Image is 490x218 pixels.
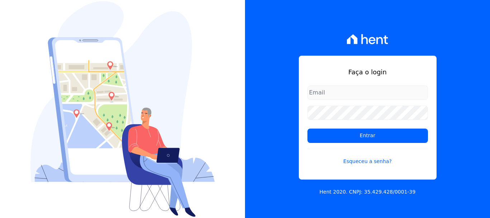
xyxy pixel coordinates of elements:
[307,67,428,77] h1: Faça o login
[307,85,428,100] input: Email
[320,188,416,196] p: Hent 2020. CNPJ: 35.429.428/0001-39
[307,149,428,165] a: Esqueceu a senha?
[30,1,215,217] img: Login
[307,129,428,143] input: Entrar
